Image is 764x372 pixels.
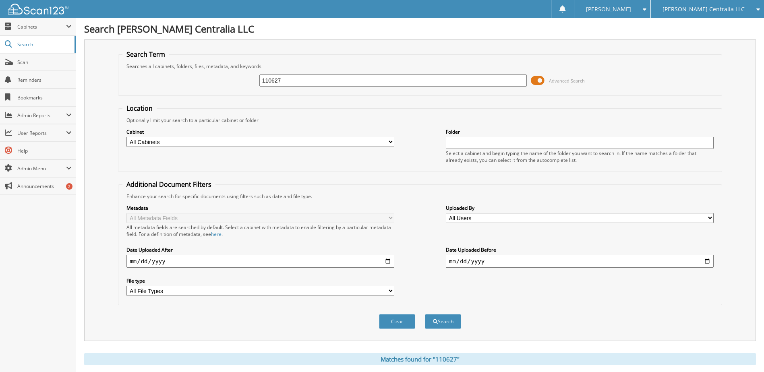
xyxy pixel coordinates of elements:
[586,7,631,12] span: [PERSON_NAME]
[122,63,717,70] div: Searches all cabinets, folders, files, metadata, and keywords
[446,128,714,135] label: Folder
[446,246,714,253] label: Date Uploaded Before
[663,7,745,12] span: [PERSON_NAME] Centralia LLC
[122,180,215,189] legend: Additional Document Filters
[446,255,714,268] input: end
[17,112,66,119] span: Admin Reports
[17,94,72,101] span: Bookmarks
[84,22,756,35] h1: Search [PERSON_NAME] Centralia LLC
[17,41,70,48] span: Search
[126,255,394,268] input: start
[17,183,72,190] span: Announcements
[126,246,394,253] label: Date Uploaded After
[446,150,714,163] div: Select a cabinet and begin typing the name of the folder you want to search in. If the name match...
[8,4,68,14] img: scan123-logo-white.svg
[126,128,394,135] label: Cabinet
[122,50,169,59] legend: Search Term
[84,353,756,365] div: Matches found for "110627"
[126,277,394,284] label: File type
[17,130,66,136] span: User Reports
[126,224,394,238] div: All metadata fields are searched by default. Select a cabinet with metadata to enable filtering b...
[379,314,415,329] button: Clear
[17,165,66,172] span: Admin Menu
[126,205,394,211] label: Metadata
[425,314,461,329] button: Search
[122,193,717,200] div: Enhance your search for specific documents using filters such as date and file type.
[17,23,66,30] span: Cabinets
[122,117,717,124] div: Optionally limit your search to a particular cabinet or folder
[446,205,714,211] label: Uploaded By
[17,76,72,83] span: Reminders
[122,104,157,113] legend: Location
[17,59,72,66] span: Scan
[549,78,585,84] span: Advanced Search
[66,183,72,190] div: 2
[17,147,72,154] span: Help
[211,231,222,238] a: here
